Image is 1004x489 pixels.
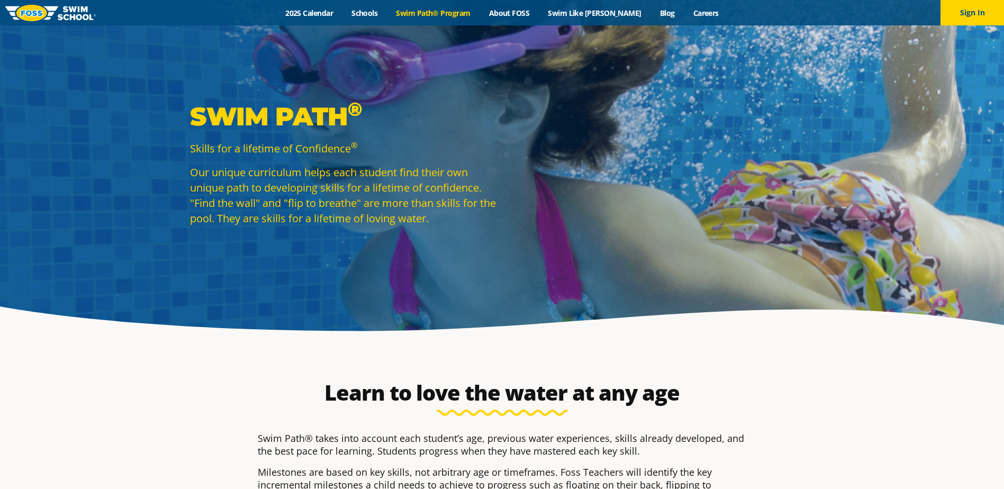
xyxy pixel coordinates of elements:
[684,8,728,18] a: Careers
[5,5,96,21] img: FOSS Swim School Logo
[342,8,387,18] a: Schools
[650,8,684,18] a: Blog
[480,8,539,18] a: About FOSS
[190,165,497,226] p: Our unique curriculum helps each student find their own unique path to developing skills for a li...
[190,101,497,132] p: Swim Path
[351,140,357,150] sup: ®
[252,380,752,405] h2: Learn to love the water at any age
[348,97,362,121] sup: ®
[539,8,651,18] a: Swim Like [PERSON_NAME]
[258,432,747,457] p: Swim Path® takes into account each student’s age, previous water experiences, skills already deve...
[276,8,342,18] a: 2025 Calendar
[387,8,480,18] a: Swim Path® Program
[190,141,497,156] p: Skills for a lifetime of Confidence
